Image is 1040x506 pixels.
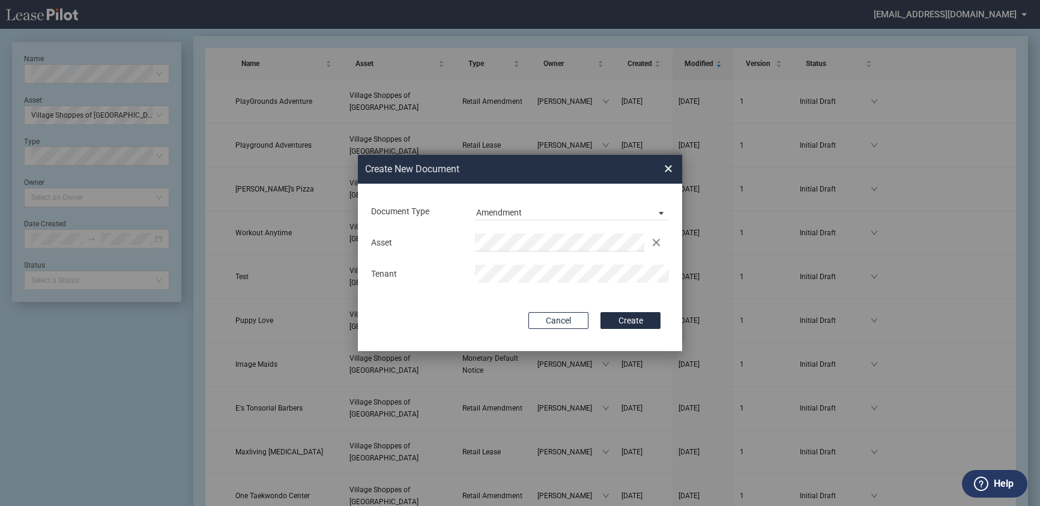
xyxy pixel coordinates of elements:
button: Create [600,312,661,329]
button: Cancel [528,312,588,329]
md-dialog: Create New ... [358,155,682,352]
div: Document Type [364,206,468,218]
div: Amendment [476,208,522,217]
div: Tenant [364,268,468,280]
md-select: Document Type: Amendment [475,202,669,220]
h2: Create New Document [365,163,621,176]
label: Help [994,476,1014,492]
span: × [664,159,673,178]
div: Asset [364,237,468,249]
